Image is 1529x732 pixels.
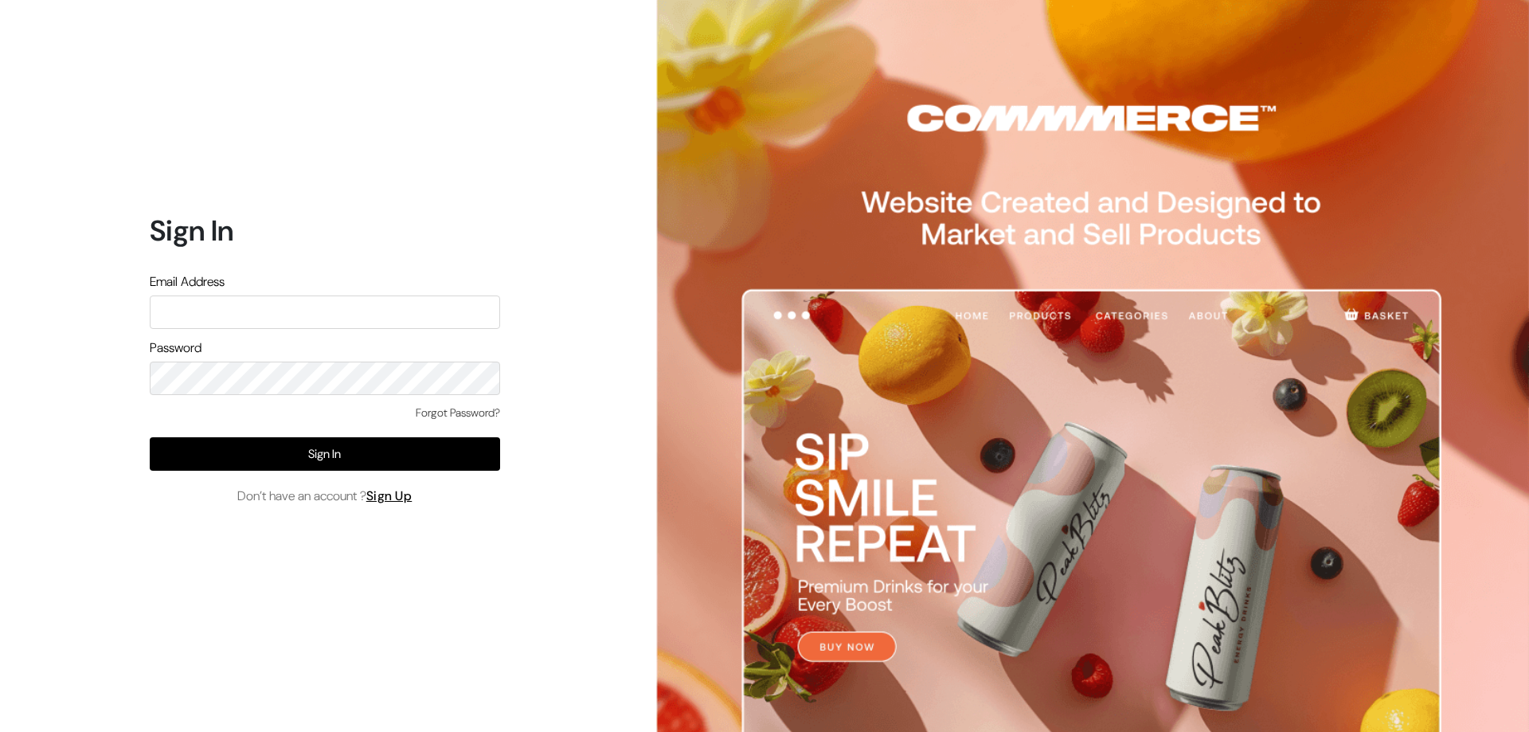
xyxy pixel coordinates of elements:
[150,213,500,248] h1: Sign In
[150,339,201,358] label: Password
[150,272,225,292] label: Email Address
[416,405,500,421] a: Forgot Password?
[150,437,500,471] button: Sign In
[237,487,413,506] span: Don’t have an account ?
[366,487,413,504] a: Sign Up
